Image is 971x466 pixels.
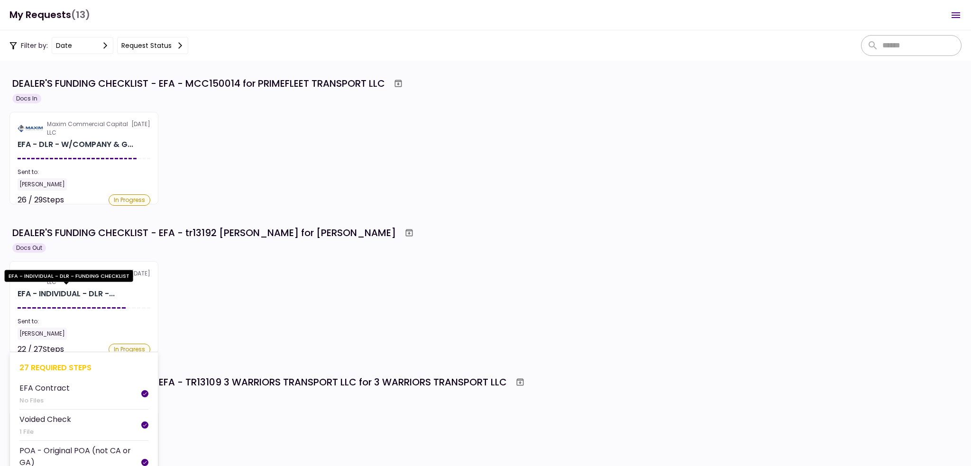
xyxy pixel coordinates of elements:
div: [DATE] [18,269,150,286]
button: Request status [117,37,188,54]
button: Archive workflow [512,374,529,391]
div: DEALER'S FUNDING CHECKLIST - EFA - MCC150014 for PRIMEFLEET TRANSPORT LLC [12,76,385,91]
div: Docs In [12,94,41,103]
div: 27 required steps [19,362,148,374]
div: DEALER'S FUNDING CHECKLIST - EFA - TR13109 3 WARRIORS TRANSPORT LLC for 3 WARRIORS TRANSPORT LLC [12,375,507,389]
div: Filter by: [9,37,188,54]
div: EFA Contract [19,382,70,394]
button: Archive workflow [390,75,407,92]
div: EFA - INDIVIDUAL - DLR - FUNDING CHECKLIST [5,270,133,282]
div: Maxim Commercial Capital LLC [47,269,131,286]
div: Maxim Commercial Capital LLC [47,120,131,137]
div: DEALER'S FUNDING CHECKLIST - EFA - tr13192 [PERSON_NAME] for [PERSON_NAME] [12,226,396,240]
div: EFA - INDIVIDUAL - DLR - FUNDING CHECKLIST [18,288,115,300]
button: Open menu [944,4,967,27]
div: [PERSON_NAME] [18,178,67,191]
h1: My Requests [9,5,90,25]
div: Docs Out [12,243,46,253]
button: Archive workflow [401,224,418,241]
div: date [56,40,72,51]
div: 22 / 27 Steps [18,344,64,355]
div: In Progress [109,344,150,355]
button: date [52,37,113,54]
img: Partner logo [18,124,43,133]
div: [PERSON_NAME] [18,328,67,340]
span: (13) [71,5,90,25]
div: Sent to: [18,317,150,326]
div: Sent to: [18,168,150,176]
div: In Progress [109,194,150,206]
div: No Files [19,396,70,405]
div: EFA - DLR - W/COMPANY & GUARANTOR - FUNDING CHECKLIST [18,139,133,150]
div: [DATE] [18,120,150,137]
div: Voided Check [19,413,71,425]
div: 1 File [19,427,71,437]
div: 26 / 29 Steps [18,194,64,206]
